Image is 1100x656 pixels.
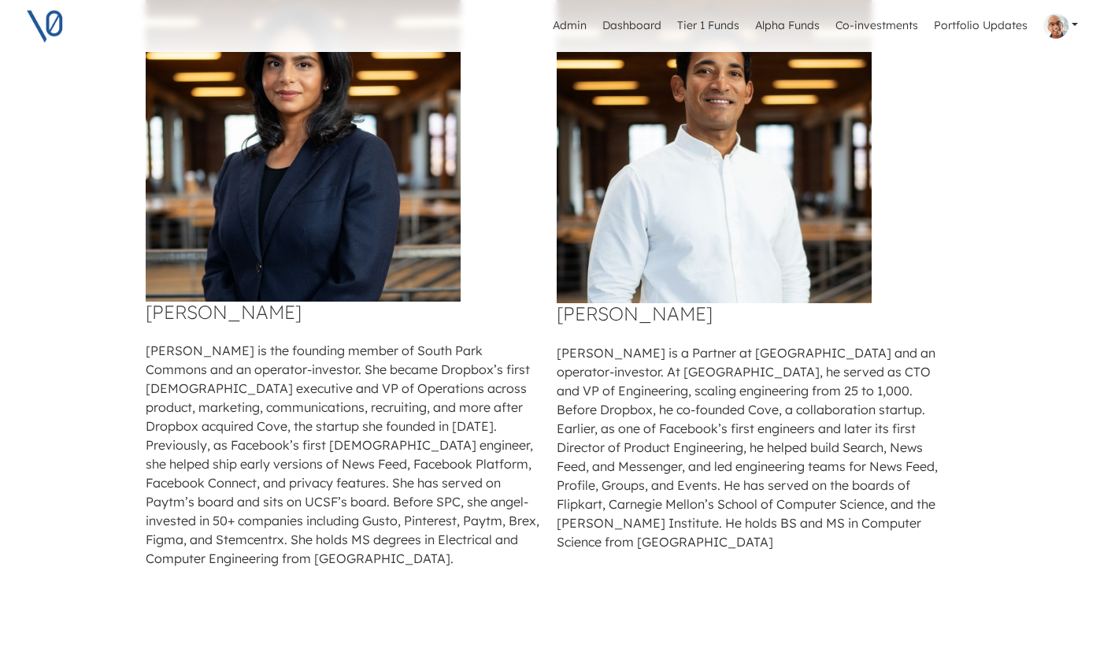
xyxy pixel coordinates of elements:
a: Alpha Funds [749,11,826,41]
p: [PERSON_NAME] is the founding member of South Park Commons and an operator-investor. She became D... [146,341,544,568]
img: V0 logo [25,6,65,46]
a: Tier 1 Funds [671,11,746,41]
img: Profile [1043,13,1069,39]
h4: [PERSON_NAME] [146,302,544,322]
a: Dashboard [596,11,668,41]
h4: [PERSON_NAME] [557,303,955,324]
a: Portfolio Updates [928,11,1034,41]
a: Co-investments [829,11,924,41]
p: [PERSON_NAME] is a Partner at [GEOGRAPHIC_DATA] and an operator-investor. At [GEOGRAPHIC_DATA], h... [557,343,955,551]
a: Admin [546,11,593,41]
